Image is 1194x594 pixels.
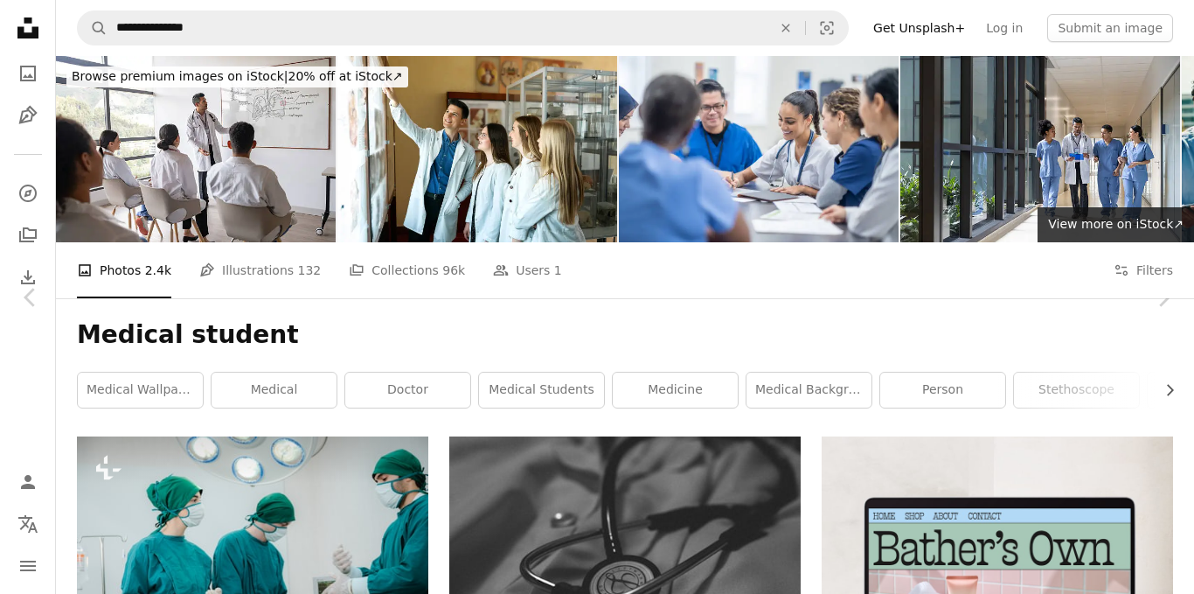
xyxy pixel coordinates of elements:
[72,69,288,83] span: Browse premium images on iStock |
[806,11,848,45] button: Visual search
[479,373,604,408] a: medical students
[77,319,1173,351] h1: Medical student
[1014,373,1139,408] a: stethoscope
[78,373,203,408] a: medical wallpaper
[863,14,975,42] a: Get Unsplash+
[10,176,45,211] a: Explore
[349,242,465,298] a: Collections 96k
[199,242,321,298] a: Illustrations 132
[442,261,465,280] span: 96k
[10,56,45,91] a: Photos
[1048,217,1184,231] span: View more on iStock ↗
[10,98,45,133] a: Illustrations
[10,549,45,584] button: Menu
[613,373,738,408] a: medicine
[767,11,805,45] button: Clear
[554,261,562,280] span: 1
[212,373,337,408] a: medical
[975,14,1033,42] a: Log in
[880,373,1005,408] a: person
[72,69,403,83] span: 20% off at iStock ↗
[298,261,322,280] span: 132
[56,56,336,242] img: Doctor teaching a group of students in medical school
[1154,373,1173,408] button: scroll list to the right
[10,465,45,500] a: Log in / Sign up
[493,242,562,298] a: Users 1
[78,11,108,45] button: Search Unsplash
[900,56,1180,242] img: Doctor talking to a group of medical students at the hospital
[449,561,801,577] a: a black and white photo of a stethoscope on a bed
[77,546,428,562] a: professional surgeon doctor teamwork person working in hospital operation room with surgery medic...
[337,56,617,242] img: Group of young medical students look at x-ray screen.
[10,507,45,542] button: Language
[1114,242,1173,298] button: Filters
[746,373,871,408] a: medical background
[1047,14,1173,42] button: Submit an image
[77,10,849,45] form: Find visuals sitewide
[345,373,470,408] a: doctor
[56,56,419,98] a: Browse premium images on iStock|20% off at iStock↗
[1038,207,1194,242] a: View more on iStock↗
[619,56,899,242] img: Medical Team Meeting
